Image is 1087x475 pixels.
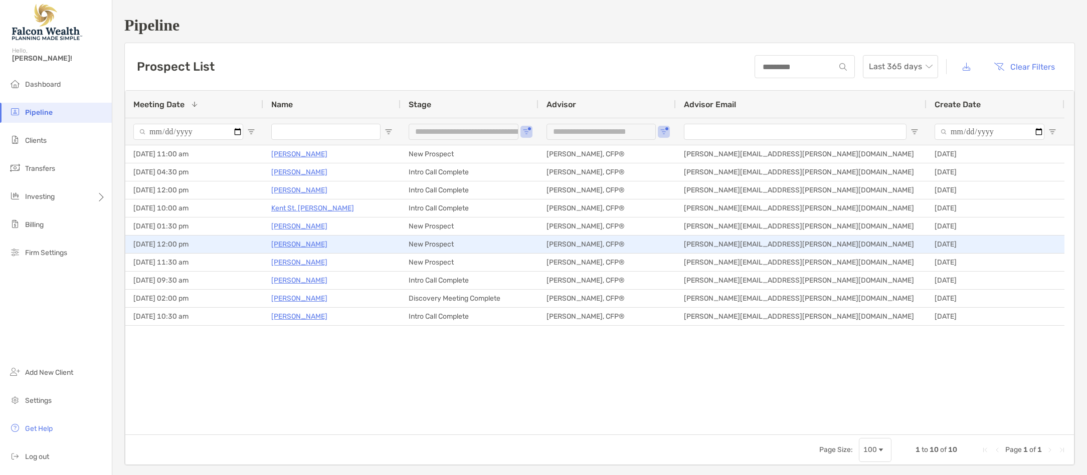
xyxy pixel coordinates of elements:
div: [DATE] [927,199,1064,217]
a: [PERSON_NAME] [271,184,327,196]
div: Intro Call Complete [401,163,538,181]
div: [DATE] 12:00 pm [125,235,263,253]
div: [DATE] 09:30 am [125,272,263,289]
div: Page Size [859,438,891,462]
div: [PERSON_NAME][EMAIL_ADDRESS][PERSON_NAME][DOMAIN_NAME] [676,217,927,235]
div: 100 [863,445,877,454]
div: New Prospect [401,235,538,253]
span: Name [271,100,293,109]
span: of [1029,445,1036,454]
div: Intro Call Complete [401,181,538,199]
div: Discovery Meeting Complete [401,290,538,307]
button: Clear Filters [986,56,1062,78]
div: First Page [981,446,989,454]
div: Last Page [1058,446,1066,454]
div: [DATE] 11:30 am [125,254,263,271]
div: [PERSON_NAME][EMAIL_ADDRESS][PERSON_NAME][DOMAIN_NAME] [676,254,927,271]
div: [PERSON_NAME][EMAIL_ADDRESS][PERSON_NAME][DOMAIN_NAME] [676,272,927,289]
div: [PERSON_NAME], CFP® [538,235,676,253]
span: Billing [25,220,44,229]
span: Advisor [547,100,576,109]
span: Meeting Date [133,100,185,109]
a: [PERSON_NAME] [271,310,327,323]
p: [PERSON_NAME] [271,166,327,178]
img: add_new_client icon [9,366,21,378]
input: Meeting Date Filter Input [133,124,243,140]
img: get-help icon [9,422,21,434]
img: clients icon [9,134,21,146]
a: [PERSON_NAME] [271,292,327,305]
span: Dashboard [25,80,61,89]
a: Kent St. [PERSON_NAME] [271,202,354,214]
div: [PERSON_NAME], CFP® [538,145,676,163]
input: Advisor Email Filter Input [684,124,907,140]
div: [PERSON_NAME][EMAIL_ADDRESS][PERSON_NAME][DOMAIN_NAME] [676,235,927,253]
div: [PERSON_NAME], CFP® [538,217,676,235]
div: [PERSON_NAME], CFP® [538,199,676,217]
div: Intro Call Complete [401,272,538,289]
div: Previous Page [993,446,1001,454]
div: [DATE] [927,272,1064,289]
img: input icon [839,63,847,71]
div: [PERSON_NAME], CFP® [538,254,676,271]
span: Log out [25,452,49,461]
span: 1 [916,445,920,454]
div: Intro Call Complete [401,308,538,325]
button: Open Filter Menu [911,128,919,136]
span: Last 365 days [869,56,932,78]
div: New Prospect [401,145,538,163]
div: [DATE] [927,308,1064,325]
div: Page Size: [819,445,853,454]
button: Open Filter Menu [522,128,530,136]
div: [DATE] 02:00 pm [125,290,263,307]
input: Name Filter Input [271,124,381,140]
button: Open Filter Menu [385,128,393,136]
div: [DATE] 12:00 pm [125,181,263,199]
img: billing icon [9,218,21,230]
span: 1 [1023,445,1028,454]
img: logout icon [9,450,21,462]
span: Advisor Email [684,100,736,109]
span: Pipeline [25,108,53,117]
img: settings icon [9,394,21,406]
div: [DATE] 11:00 am [125,145,263,163]
span: [PERSON_NAME]! [12,54,106,63]
div: [PERSON_NAME], CFP® [538,272,676,289]
button: Open Filter Menu [660,128,668,136]
span: Investing [25,192,55,201]
h1: Pipeline [124,16,1075,35]
div: [PERSON_NAME], CFP® [538,181,676,199]
a: [PERSON_NAME] [271,256,327,269]
span: Create Date [935,100,981,109]
p: [PERSON_NAME] [271,148,327,160]
div: Intro Call Complete [401,199,538,217]
span: 10 [948,445,957,454]
div: [PERSON_NAME][EMAIL_ADDRESS][PERSON_NAME][DOMAIN_NAME] [676,199,927,217]
span: 1 [1037,445,1042,454]
div: [PERSON_NAME][EMAIL_ADDRESS][PERSON_NAME][DOMAIN_NAME] [676,181,927,199]
img: dashboard icon [9,78,21,90]
div: [PERSON_NAME][EMAIL_ADDRESS][PERSON_NAME][DOMAIN_NAME] [676,308,927,325]
div: [DATE] [927,163,1064,181]
a: [PERSON_NAME] [271,220,327,232]
div: [DATE] 10:00 am [125,199,263,217]
div: [PERSON_NAME], CFP® [538,308,676,325]
div: New Prospect [401,254,538,271]
div: [PERSON_NAME][EMAIL_ADDRESS][PERSON_NAME][DOMAIN_NAME] [676,163,927,181]
div: [PERSON_NAME][EMAIL_ADDRESS][PERSON_NAME][DOMAIN_NAME] [676,145,927,163]
img: Falcon Wealth Planning Logo [12,4,82,40]
div: [DATE] [927,181,1064,199]
img: pipeline icon [9,106,21,118]
div: [PERSON_NAME], CFP® [538,163,676,181]
div: [DATE] 04:30 pm [125,163,263,181]
span: of [940,445,947,454]
p: [PERSON_NAME] [271,238,327,251]
div: [DATE] [927,254,1064,271]
img: firm-settings icon [9,246,21,258]
img: investing icon [9,190,21,202]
